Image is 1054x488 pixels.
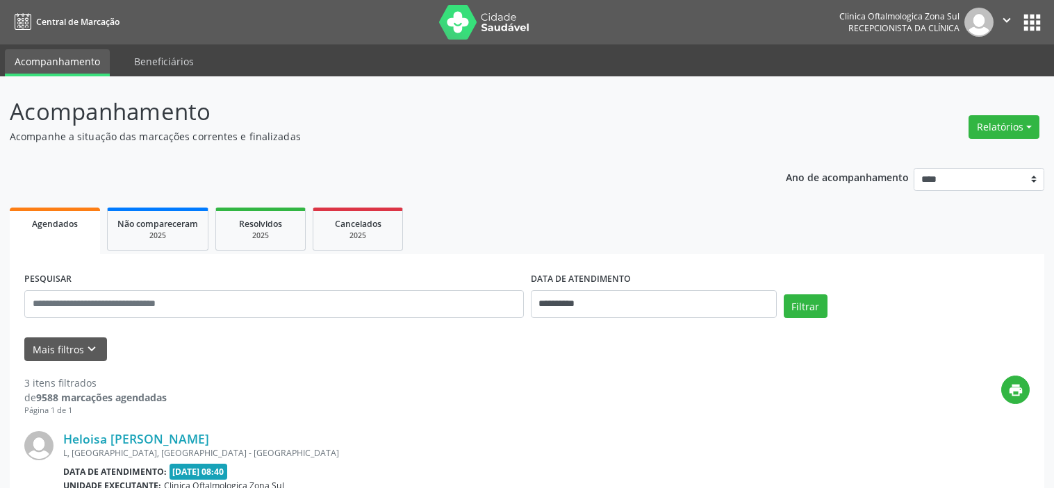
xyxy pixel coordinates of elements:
[63,447,821,459] div: L, [GEOGRAPHIC_DATA], [GEOGRAPHIC_DATA] - [GEOGRAPHIC_DATA]
[1020,10,1044,35] button: apps
[1001,376,1030,404] button: print
[10,10,120,33] a: Central de Marcação
[63,431,209,446] a: Heloisa [PERSON_NAME]
[848,22,960,34] span: Recepcionista da clínica
[969,115,1039,139] button: Relatórios
[117,218,198,230] span: Não compareceram
[531,269,631,290] label: DATA DE ATENDIMENTO
[24,431,53,460] img: img
[24,390,167,405] div: de
[124,49,204,74] a: Beneficiários
[117,230,198,241] div: 2025
[784,294,827,318] button: Filtrar
[24,269,72,290] label: PESQUISAR
[36,16,120,28] span: Central de Marcação
[170,464,228,480] span: [DATE] 08:40
[786,168,909,185] p: Ano de acompanhamento
[323,230,393,241] div: 2025
[994,8,1020,37] button: 
[24,376,167,390] div: 3 itens filtrados
[964,8,994,37] img: img
[32,218,78,230] span: Agendados
[36,391,167,404] strong: 9588 marcações agendadas
[84,342,99,357] i: keyboard_arrow_down
[10,94,734,129] p: Acompanhamento
[335,218,381,230] span: Cancelados
[999,12,1014,28] i: 
[63,466,167,478] b: Data de atendimento:
[10,129,734,144] p: Acompanhe a situação das marcações correntes e finalizadas
[226,230,295,241] div: 2025
[839,10,960,22] div: Clinica Oftalmologica Zona Sul
[1008,382,1023,398] i: print
[24,405,167,417] div: Página 1 de 1
[24,337,107,362] button: Mais filtroskeyboard_arrow_down
[239,218,282,230] span: Resolvidos
[5,49,110,76] a: Acompanhamento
